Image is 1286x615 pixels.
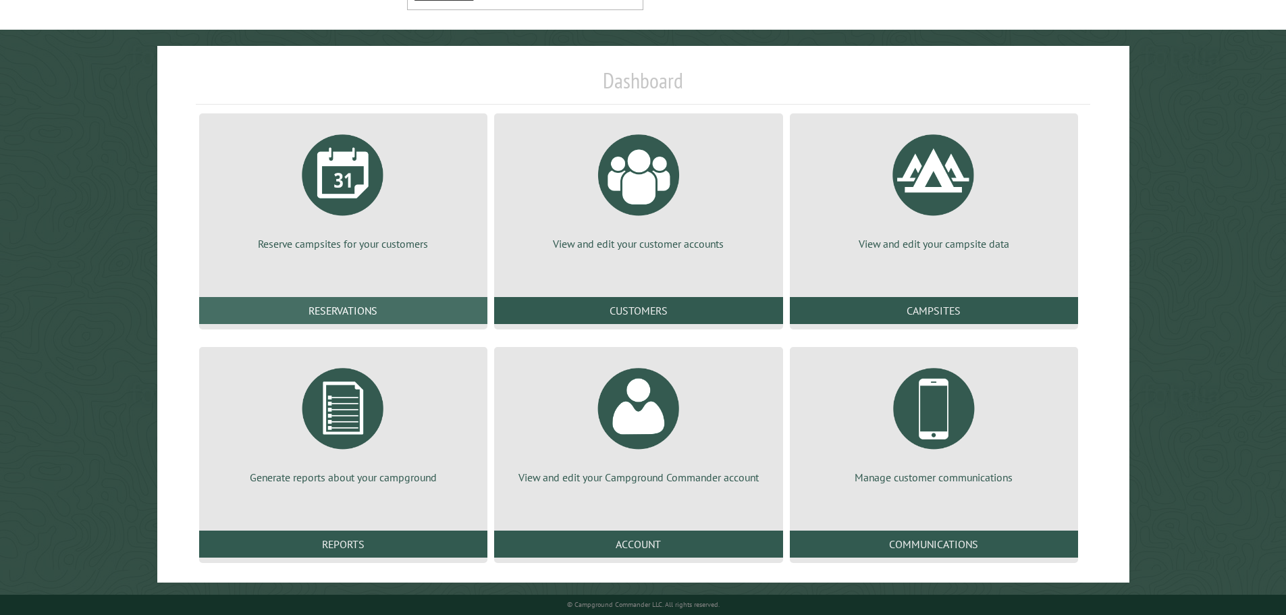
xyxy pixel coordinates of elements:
small: © Campground Commander LLC. All rights reserved. [567,600,720,609]
a: Customers [494,297,782,324]
a: Reports [199,531,487,558]
p: View and edit your customer accounts [510,236,766,251]
a: View and edit your campsite data [806,124,1062,251]
a: Campsites [790,297,1078,324]
p: Generate reports about your campground [215,470,471,485]
p: View and edit your campsite data [806,236,1062,251]
a: Communications [790,531,1078,558]
p: Manage customer communications [806,470,1062,485]
h1: Dashboard [196,68,1091,105]
a: Manage customer communications [806,358,1062,485]
a: Reservations [199,297,487,324]
a: View and edit your customer accounts [510,124,766,251]
a: Reserve campsites for your customers [215,124,471,251]
a: Generate reports about your campground [215,358,471,485]
p: Reserve campsites for your customers [215,236,471,251]
a: Account [494,531,782,558]
a: View and edit your Campground Commander account [510,358,766,485]
p: View and edit your Campground Commander account [510,470,766,485]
